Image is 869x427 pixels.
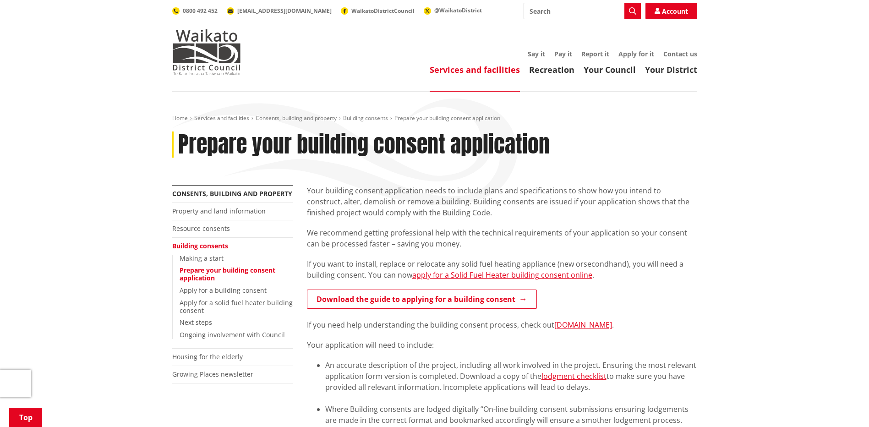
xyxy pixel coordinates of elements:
[430,64,520,75] a: Services and facilities
[183,7,218,15] span: 0800 492 452
[172,224,230,233] a: Resource consents
[172,29,241,75] img: Waikato District Council - Te Kaunihera aa Takiwaa o Waikato
[424,6,482,14] a: @WaikatoDistrict
[412,270,592,280] a: apply for a Solid Fuel Heater building consent online
[172,115,697,122] nav: breadcrumb
[663,49,697,58] a: Contact us
[618,49,654,58] a: Apply for it
[307,339,697,350] p: Your application will need to include:
[172,207,266,215] a: Property and land information
[554,320,612,330] a: [DOMAIN_NAME]
[584,64,636,75] a: Your Council
[343,114,388,122] a: Building consents
[172,114,188,122] a: Home
[554,49,572,58] a: Pay it
[307,319,697,330] p: If you need help understanding the building consent process, check out .
[180,298,293,315] a: Apply for a solid fuel heater building consent​
[434,6,482,14] span: @WaikatoDistrict
[307,227,697,249] p: We recommend getting professional help with the technical requirements of your application so you...
[528,49,545,58] a: Say it
[529,64,574,75] a: Recreation
[325,360,697,404] li: An accurate description of the project, including all work involved in the project. Ensuring the ...
[237,7,332,15] span: [EMAIL_ADDRESS][DOMAIN_NAME]
[581,49,609,58] a: Report it
[180,286,267,295] a: Apply for a building consent
[172,352,243,361] a: Housing for the elderly
[394,114,500,122] span: Prepare your building consent application
[645,64,697,75] a: Your District
[180,318,212,327] a: Next steps
[180,266,275,282] a: Prepare your building consent application
[307,290,537,309] a: Download the guide to applying for a building consent
[180,254,224,263] a: Making a start
[351,7,415,15] span: WaikatoDistrictCouncil
[827,389,860,422] iframe: Messenger Launcher
[178,131,550,158] h1: Prepare your building consent application
[307,185,697,218] p: Your building consent application needs to include plans and specifications to show how you inten...
[227,7,332,15] a: [EMAIL_ADDRESS][DOMAIN_NAME]
[341,7,415,15] a: WaikatoDistrictCouncil
[256,114,337,122] a: Consents, building and property
[180,330,285,339] a: Ongoing involvement with Council
[172,370,253,378] a: Growing Places newsletter
[9,408,42,427] a: Top
[524,3,641,19] input: Search input
[541,371,607,381] a: lodgment checklist
[172,189,292,198] a: Consents, building and property
[194,114,249,122] a: Services and facilities
[172,7,218,15] a: 0800 492 452
[172,241,228,250] a: Building consents
[307,258,697,280] p: If you want to install, replace or relocate any solid fuel heating appliance (new orsecondhand), ...
[645,3,697,19] a: Account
